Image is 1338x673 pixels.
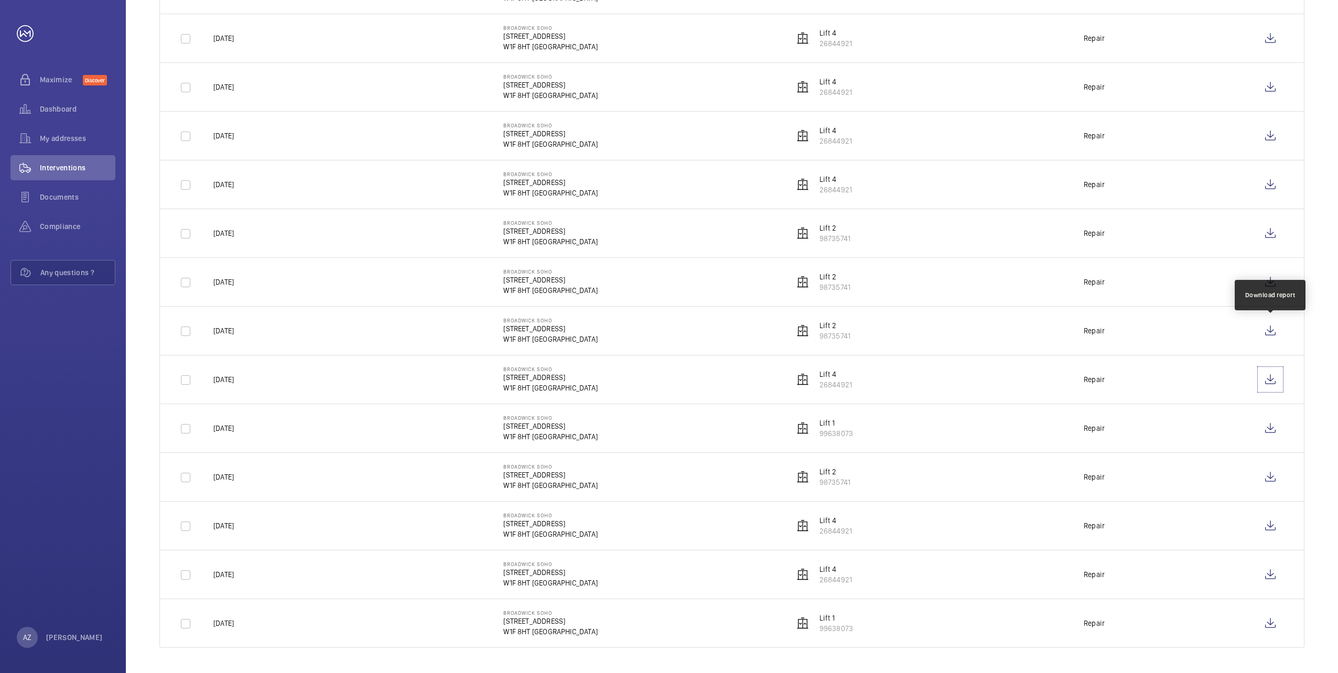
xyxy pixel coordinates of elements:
[819,223,850,233] p: Lift 2
[1084,277,1105,287] div: Repair
[503,480,598,491] p: W1F 8HT [GEOGRAPHIC_DATA]
[796,32,809,45] img: elevator.svg
[503,25,598,31] p: Broadwick Soho
[503,73,598,80] p: Broadwick Soho
[23,632,31,643] p: AZ
[503,31,598,41] p: [STREET_ADDRESS]
[213,423,234,433] p: [DATE]
[503,128,598,139] p: [STREET_ADDRESS]
[213,33,234,44] p: [DATE]
[1084,325,1105,336] div: Repair
[503,268,598,275] p: Broadwick Soho
[503,578,598,588] p: W1F 8HT [GEOGRAPHIC_DATA]
[503,226,598,236] p: [STREET_ADDRESS]
[503,567,598,578] p: [STREET_ADDRESS]
[40,104,115,114] span: Dashboard
[819,574,852,585] p: 26844921
[1084,374,1105,385] div: Repair
[83,75,107,85] span: Discover
[40,267,115,278] span: Any questions ?
[213,569,234,580] p: [DATE]
[819,564,852,574] p: Lift 4
[503,366,598,372] p: Broadwick Soho
[503,372,598,383] p: [STREET_ADDRESS]
[1084,228,1105,238] div: Repair
[796,227,809,240] img: elevator.svg
[819,320,850,331] p: Lift 2
[503,383,598,393] p: W1F 8HT [GEOGRAPHIC_DATA]
[819,77,852,87] p: Lift 4
[213,374,234,385] p: [DATE]
[1084,131,1105,141] div: Repair
[819,38,852,49] p: 26844921
[503,529,598,539] p: W1F 8HT [GEOGRAPHIC_DATA]
[503,188,598,198] p: W1F 8HT [GEOGRAPHIC_DATA]
[213,472,234,482] p: [DATE]
[796,129,809,142] img: elevator.svg
[1084,618,1105,628] div: Repair
[819,28,852,38] p: Lift 4
[819,477,850,487] p: 98735741
[819,331,850,341] p: 98735741
[796,324,809,337] img: elevator.svg
[503,561,598,567] p: Broadwick Soho
[1084,472,1105,482] div: Repair
[213,228,234,238] p: [DATE]
[819,272,850,282] p: Lift 2
[503,177,598,188] p: [STREET_ADDRESS]
[796,519,809,532] img: elevator.svg
[796,81,809,93] img: elevator.svg
[819,282,850,292] p: 98735741
[819,184,852,195] p: 26844921
[503,518,598,529] p: [STREET_ADDRESS]
[213,618,234,628] p: [DATE]
[503,626,598,637] p: W1F 8HT [GEOGRAPHIC_DATA]
[503,122,598,128] p: Broadwick Soho
[796,617,809,629] img: elevator.svg
[819,623,853,634] p: 99638073
[819,125,852,136] p: Lift 4
[503,431,598,442] p: W1F 8HT [GEOGRAPHIC_DATA]
[503,317,598,323] p: Broadwick Soho
[796,276,809,288] img: elevator.svg
[503,80,598,90] p: [STREET_ADDRESS]
[503,236,598,247] p: W1F 8HT [GEOGRAPHIC_DATA]
[213,82,234,92] p: [DATE]
[796,373,809,386] img: elevator.svg
[819,466,850,477] p: Lift 2
[819,526,852,536] p: 26844921
[40,162,115,173] span: Interventions
[819,233,850,244] p: 98735741
[819,136,852,146] p: 26844921
[40,221,115,232] span: Compliance
[213,131,234,141] p: [DATE]
[46,632,103,643] p: [PERSON_NAME]
[503,421,598,431] p: [STREET_ADDRESS]
[503,616,598,626] p: [STREET_ADDRESS]
[819,369,852,379] p: Lift 4
[819,174,852,184] p: Lift 4
[1084,520,1105,531] div: Repair
[503,90,598,101] p: W1F 8HT [GEOGRAPHIC_DATA]
[819,613,853,623] p: Lift 1
[503,512,598,518] p: Broadwick Soho
[796,471,809,483] img: elevator.svg
[213,520,234,531] p: [DATE]
[1084,33,1105,44] div: Repair
[819,428,853,439] p: 99638073
[213,277,234,287] p: [DATE]
[503,171,598,177] p: Broadwick Soho
[503,610,598,616] p: Broadwick Soho
[819,418,853,428] p: Lift 1
[503,41,598,52] p: W1F 8HT [GEOGRAPHIC_DATA]
[503,139,598,149] p: W1F 8HT [GEOGRAPHIC_DATA]
[40,74,83,85] span: Maximize
[1084,82,1105,92] div: Repair
[1084,179,1105,190] div: Repair
[819,379,852,390] p: 26844921
[213,179,234,190] p: [DATE]
[796,178,809,191] img: elevator.svg
[503,275,598,285] p: [STREET_ADDRESS]
[503,415,598,421] p: Broadwick Soho
[40,133,115,144] span: My addresses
